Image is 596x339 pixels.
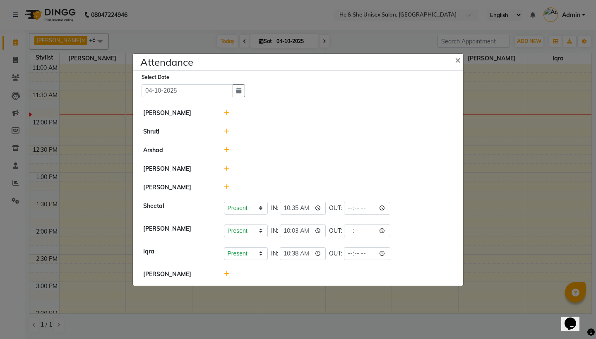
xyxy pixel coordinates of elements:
span: OUT: [329,204,342,212]
div: Iqra [137,247,218,260]
div: [PERSON_NAME] [137,224,218,237]
span: OUT: [329,249,342,258]
div: Shruti [137,127,218,136]
span: IN: [271,227,278,235]
span: IN: [271,204,278,212]
button: Close [448,48,469,71]
div: [PERSON_NAME] [137,109,218,117]
iframe: chat widget [561,306,588,331]
div: [PERSON_NAME] [137,270,218,279]
label: Select Date [142,74,169,81]
input: Select date [142,84,233,97]
div: Arshad [137,146,218,155]
div: [PERSON_NAME] [137,165,218,173]
h4: Attendance [140,55,193,69]
span: OUT: [329,227,342,235]
div: [PERSON_NAME] [137,183,218,192]
div: Sheetal [137,202,218,215]
span: × [455,53,461,66]
span: IN: [271,249,278,258]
